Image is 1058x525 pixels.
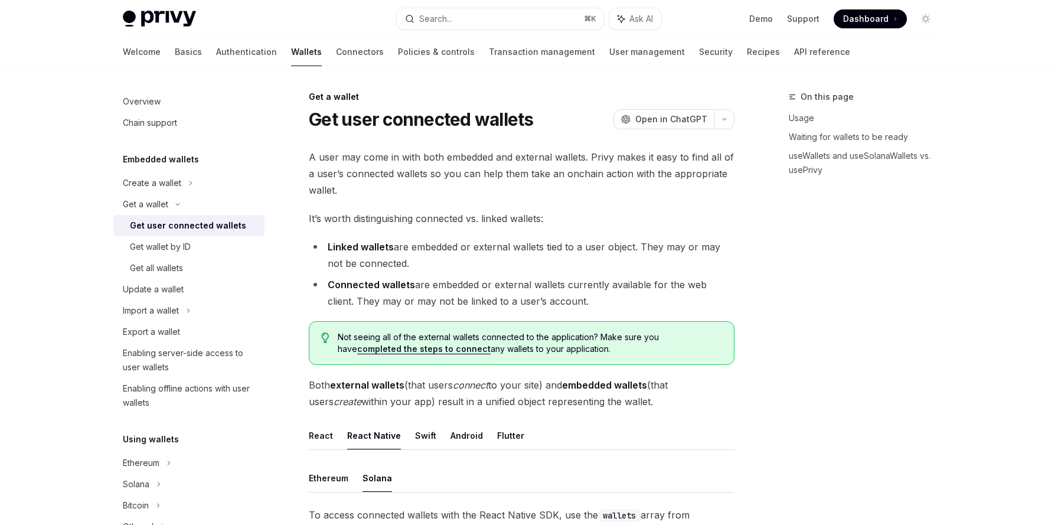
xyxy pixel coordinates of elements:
div: Ethereum [123,456,159,470]
a: Update a wallet [113,279,264,300]
span: Both (that users to your site) and (that users within your app) result in a unified object repres... [309,377,734,410]
a: Get user connected wallets [113,215,264,236]
em: connect [453,379,488,391]
a: Security [699,38,733,66]
h1: Get user connected wallets [309,109,534,130]
h5: Embedded wallets [123,152,199,167]
span: A user may come in with both embedded and external wallets. Privy makes it easy to find all of a ... [309,149,734,198]
span: Open in ChatGPT [635,113,707,125]
a: Welcome [123,38,161,66]
img: light logo [123,11,196,27]
a: Waiting for wallets to be ready [789,128,945,146]
a: Support [787,13,819,25]
button: Ethereum [309,464,348,492]
button: Flutter [497,422,524,449]
a: Basics [175,38,202,66]
div: Export a wallet [123,325,180,339]
div: Solana [123,477,149,491]
div: Create a wallet [123,176,181,190]
strong: embedded wallets [562,379,647,391]
li: are embedded or external wallets currently available for the web client. They may or may not be l... [309,276,734,309]
button: Search...⌘K [397,8,603,30]
div: Enabling server-side access to user wallets [123,346,257,374]
code: wallets [598,509,641,522]
em: create [334,396,361,407]
a: Chain support [113,112,264,133]
span: It’s worth distinguishing connected vs. linked wallets: [309,210,734,227]
a: Transaction management [489,38,595,66]
a: Usage [789,109,945,128]
button: Open in ChatGPT [613,109,714,129]
a: Enabling offline actions with user wallets [113,378,264,413]
div: Bitcoin [123,498,149,513]
button: Android [450,422,483,449]
a: useWallets and useSolanaWallets vs. usePrivy [789,146,945,180]
strong: Linked wallets [328,241,394,253]
a: Export a wallet [113,321,264,343]
a: Wallets [291,38,322,66]
span: Not seeing all of the external wallets connected to the application? Make sure you have any walle... [338,331,722,355]
div: Import a wallet [123,304,179,318]
button: Ask AI [609,8,661,30]
button: React Native [347,422,401,449]
li: are embedded or external wallets tied to a user object. They may or may not be connected. [309,239,734,272]
button: Solana [363,464,392,492]
span: On this page [801,90,854,104]
button: Swift [415,422,436,449]
a: Enabling server-side access to user wallets [113,343,264,378]
div: Chain support [123,116,177,130]
span: Ask AI [629,13,653,25]
div: Update a wallet [123,282,184,296]
div: Get all wallets [130,261,183,275]
div: Get a wallet [309,91,734,103]
button: Toggle dark mode [916,9,935,28]
h5: Using wallets [123,432,179,446]
svg: Tip [321,332,329,343]
a: Get wallet by ID [113,236,264,257]
a: Policies & controls [398,38,475,66]
a: User management [609,38,685,66]
span: ⌘ K [584,14,596,24]
a: Recipes [747,38,780,66]
div: Get user connected wallets [130,219,246,233]
a: Connectors [336,38,384,66]
a: API reference [794,38,850,66]
span: Dashboard [843,13,889,25]
div: Get wallet by ID [130,240,191,254]
div: Get a wallet [123,197,168,211]
a: Dashboard [834,9,907,28]
button: React [309,422,333,449]
a: Overview [113,91,264,112]
div: Overview [123,94,161,109]
a: Get all wallets [113,257,264,279]
div: Enabling offline actions with user wallets [123,381,257,410]
a: Authentication [216,38,277,66]
div: Search... [419,12,452,26]
strong: Connected wallets [328,279,415,291]
a: Demo [749,13,773,25]
a: completed the steps to connect [357,344,491,354]
strong: external wallets [330,379,404,391]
